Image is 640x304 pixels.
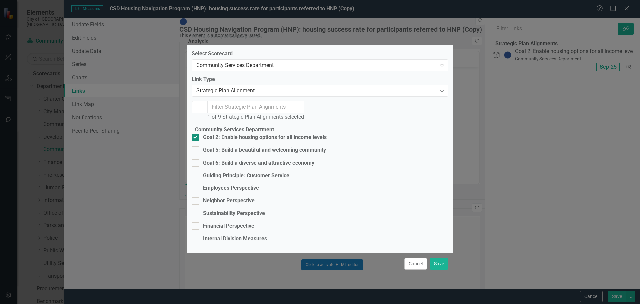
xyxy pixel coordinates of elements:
div: Strategic Plan Alignment [196,87,437,95]
input: Filter Strategic Plan Alignments [207,101,304,113]
div: 1 of 9 Strategic Plan Alignments selected [207,113,304,121]
div: Select Strategic Plan Alignments [192,34,262,39]
label: Link Type [192,76,448,83]
div: Goal 6: Build a diverse and attractive economy [203,159,314,167]
div: Community Services Department [196,61,437,69]
button: Cancel [404,258,427,270]
div: Goal 2: Enable housing options for all income levels [203,134,327,141]
div: Goal 5: Build a beautiful and welcoming community [203,146,326,154]
div: Sustainability Perspective [203,210,265,217]
legend: Community Services Department [192,126,277,134]
div: Neighbor Perspective [203,197,255,205]
button: Save [430,258,448,270]
label: Select Scorecard [192,50,448,58]
div: Financial Perspective [203,222,254,230]
div: Guiding Principle: Customer Service [203,172,289,180]
div: Internal Division Measures [203,235,267,243]
div: Employees Perspective [203,184,259,192]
